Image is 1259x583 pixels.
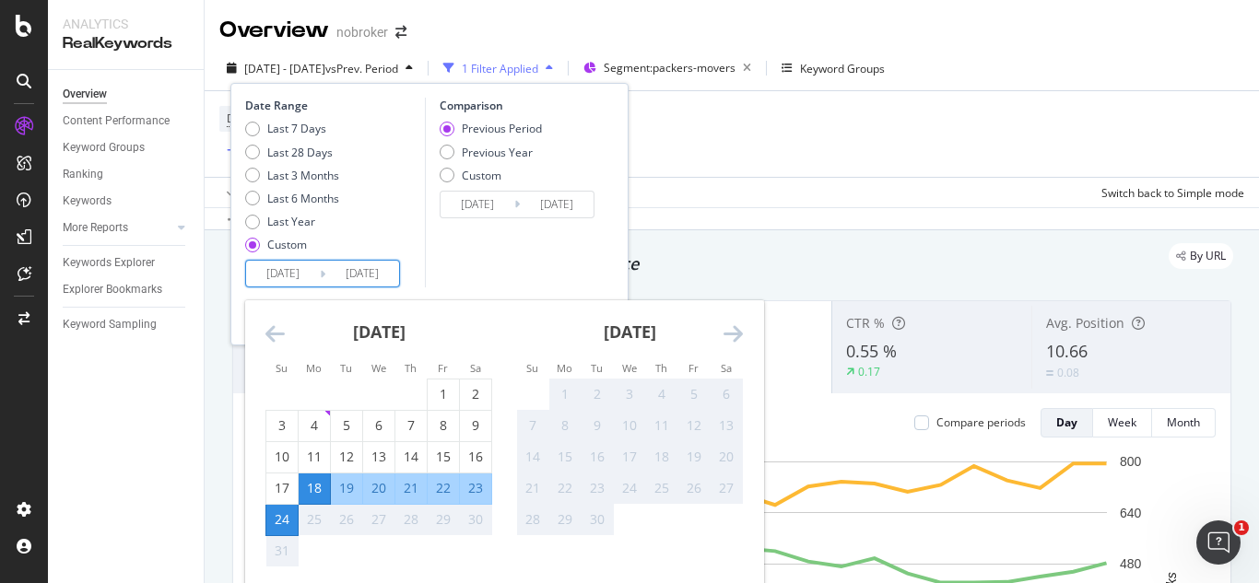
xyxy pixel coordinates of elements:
a: More Reports [63,218,172,238]
div: 16 [460,448,491,466]
td: Not available. Sunday, September 21, 2025 [517,472,549,504]
button: Week [1093,408,1152,437]
div: 4 [299,416,330,435]
small: Tu [591,361,603,375]
a: Explorer Bookmarks [63,280,191,299]
div: 6 [363,416,394,435]
div: 3 [614,385,645,403]
div: 30 [460,510,491,529]
div: 3 [266,416,298,435]
td: Not available. Friday, September 26, 2025 [678,472,711,504]
td: Not available. Saturday, September 13, 2025 [711,410,743,441]
div: nobroker [336,23,388,41]
div: 21 [517,479,548,497]
div: 23 [582,479,613,497]
small: Fr [688,361,699,375]
div: Custom [245,237,339,252]
td: Not available. Monday, September 1, 2025 [549,379,582,410]
td: Choose Saturday, August 16, 2025 as your check-out date. It’s available. [460,441,492,472]
button: Segment:packers-movers [576,53,759,83]
td: Choose Thursday, August 14, 2025 as your check-out date. It’s available. [395,441,428,472]
div: 26 [331,510,362,529]
td: Choose Sunday, August 10, 2025 as your check-out date. It’s available. [266,441,299,472]
strong: [DATE] [604,321,656,343]
div: Custom [440,168,542,183]
span: vs Prev. Period [325,61,398,76]
td: Choose Sunday, August 17, 2025 as your check-out date. It’s available. [266,472,299,504]
div: Day [1056,414,1077,430]
div: Keyword Groups [63,138,145,157]
div: 2 [460,385,491,403]
div: Last Year [245,214,339,229]
td: Choose Saturday, August 2, 2025 as your check-out date. It’s available. [460,379,492,410]
td: Not available. Wednesday, September 10, 2025 [614,410,646,441]
div: Last 3 Months [267,168,339,183]
td: Choose Friday, August 15, 2025 as your check-out date. It’s available. [428,441,460,472]
div: 13 [711,416,742,435]
div: 11 [646,416,677,435]
button: [DATE] - [DATE]vsPrev. Period [219,53,420,83]
small: Su [526,361,538,375]
div: Week [1108,414,1136,430]
div: 19 [331,479,362,497]
td: Not available. Monday, September 29, 2025 [549,504,582,535]
div: 9 [582,416,613,435]
div: 12 [331,448,362,466]
div: 19 [678,448,710,466]
td: Not available. Friday, September 12, 2025 [678,410,711,441]
text: 800 [1120,454,1142,469]
td: Choose Friday, August 1, 2025 as your check-out date. It’s available. [428,379,460,410]
a: Keyword Groups [63,138,191,157]
div: 29 [549,510,581,529]
span: 10.66 [1046,340,1088,362]
td: Not available. Monday, September 8, 2025 [549,410,582,441]
td: Not available. Friday, August 29, 2025 [428,504,460,535]
div: 21 [395,479,427,497]
button: Add Filter [219,140,293,162]
div: Ranking [63,165,103,184]
div: Last 6 Months [245,191,339,206]
div: 0.08 [1057,365,1079,380]
small: Mo [306,361,322,375]
div: Move forward to switch to the next month. [724,322,743,345]
td: Choose Wednesday, August 13, 2025 as your check-out date. It’s available. [363,441,395,472]
td: Not available. Wednesday, August 27, 2025 [363,504,395,535]
div: Explorer Bookmarks [63,280,162,299]
td: Not available. Tuesday, September 23, 2025 [582,472,614,504]
td: Selected. Tuesday, August 19, 2025 [331,472,363,504]
div: 7 [395,416,427,435]
small: Mo [557,361,572,375]
div: Last 28 Days [267,145,333,160]
div: 4 [646,385,677,403]
div: 2 [582,385,613,403]
td: Not available. Tuesday, September 9, 2025 [582,410,614,441]
div: 28 [395,510,427,529]
div: 11 [299,448,330,466]
td: Not available. Thursday, September 11, 2025 [646,410,678,441]
td: Not available. Saturday, September 6, 2025 [711,379,743,410]
td: Not available. Friday, September 19, 2025 [678,441,711,472]
td: Selected. Friday, August 22, 2025 [428,472,460,504]
td: Choose Tuesday, August 12, 2025 as your check-out date. It’s available. [331,441,363,472]
div: 28 [517,510,548,529]
div: Switch back to Simple mode [1101,185,1244,201]
a: Keywords [63,192,191,211]
div: Previous Year [462,145,533,160]
div: 12 [678,416,710,435]
a: Overview [63,85,191,104]
a: Ranking [63,165,191,184]
small: Su [276,361,288,375]
div: 1 [549,385,581,403]
div: More Reports [63,218,128,238]
button: Month [1152,408,1216,437]
input: End Date [520,192,594,217]
strong: [DATE] [353,321,406,343]
div: Custom [462,168,501,183]
td: Not available. Wednesday, September 24, 2025 [614,472,646,504]
div: 20 [711,448,742,466]
td: Not available. Tuesday, September 2, 2025 [582,379,614,410]
button: Keyword Groups [774,53,892,83]
small: Th [655,361,667,375]
a: Keyword Sampling [63,315,191,334]
button: Apply [219,178,273,207]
